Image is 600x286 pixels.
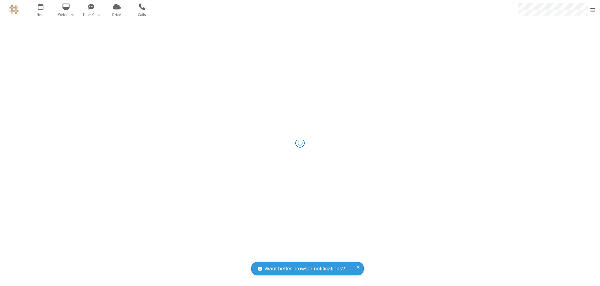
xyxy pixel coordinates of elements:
[264,265,345,273] span: Want better browser notifications?
[80,12,103,17] span: Team Chat
[54,12,78,17] span: Webinars
[9,5,19,14] img: QA Selenium DO NOT DELETE OR CHANGE
[130,12,154,17] span: Calls
[29,12,52,17] span: Meet
[105,12,128,17] span: Drive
